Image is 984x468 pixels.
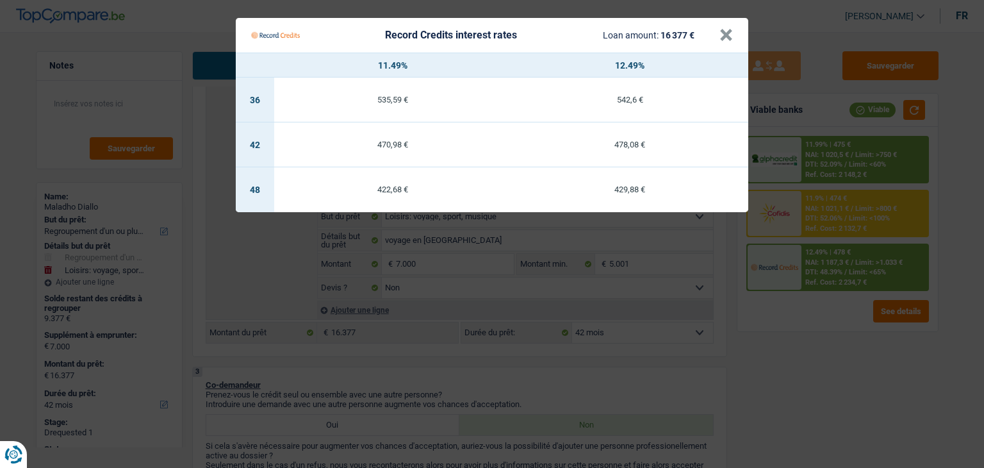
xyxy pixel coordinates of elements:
[511,185,748,194] div: 429,88 €
[719,29,733,42] button: ×
[511,53,748,78] th: 12.49%
[236,78,274,122] td: 36
[274,185,511,194] div: 422,68 €
[511,96,748,104] div: 542,6 €
[274,53,511,78] th: 11.49%
[385,30,517,40] div: Record Credits interest rates
[511,140,748,149] div: 478,08 €
[251,23,300,47] img: Record Credits
[236,122,274,167] td: 42
[236,167,274,212] td: 48
[274,140,511,149] div: 470,98 €
[660,30,694,40] span: 16 377 €
[274,96,511,104] div: 535,59 €
[603,30,659,40] span: Loan amount:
